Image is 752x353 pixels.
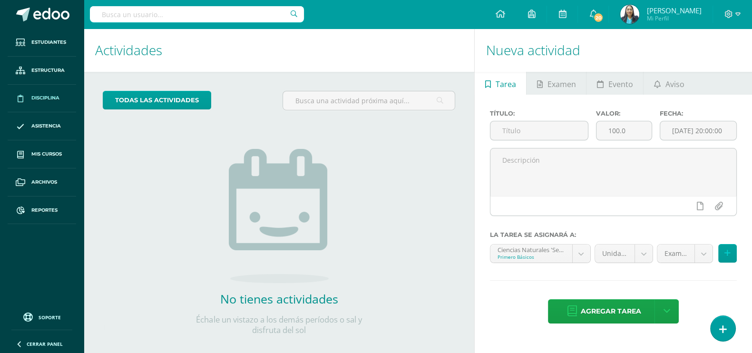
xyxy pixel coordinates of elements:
[664,245,687,263] span: Examen (30.0pts)
[475,72,526,95] a: Tarea
[39,314,61,321] span: Soporte
[11,310,72,323] a: Soporte
[527,72,586,95] a: Examen
[490,245,590,263] a: Ciencias Naturales 'Sección Única'Primero Básicos
[665,73,684,96] span: Aviso
[31,122,61,130] span: Asistencia
[646,14,701,22] span: Mi Perfil
[8,112,76,140] a: Asistencia
[547,73,576,96] span: Examen
[657,245,713,263] a: Examen (30.0pts)
[486,29,741,72] h1: Nueva actividad
[596,121,652,140] input: Puntos máximos
[608,73,633,96] span: Evento
[498,245,565,254] div: Ciencias Naturales 'Sección Única'
[586,72,643,95] a: Evento
[184,314,374,335] p: Échale un vistazo a los demás períodos o sal y disfruta del sol
[660,121,736,140] input: Fecha de entrega
[184,291,374,307] h2: No tienes actividades
[620,5,639,24] img: dc7d38de1d5b52360c8bb618cee5abea.png
[602,245,628,263] span: Unidad 3
[596,110,652,117] label: Valor:
[490,110,588,117] label: Título:
[31,94,59,102] span: Disciplina
[103,91,211,109] a: todas las Actividades
[229,149,329,283] img: no_activities.png
[283,91,454,110] input: Busca una actividad próxima aquí...
[490,121,588,140] input: Título
[31,150,62,158] span: Mis cursos
[490,231,737,238] label: La tarea se asignará a:
[8,57,76,85] a: Estructura
[8,29,76,57] a: Estudiantes
[8,85,76,113] a: Disciplina
[660,110,737,117] label: Fecha:
[646,6,701,15] span: [PERSON_NAME]
[31,178,57,186] span: Archivos
[31,206,58,214] span: Reportes
[27,341,63,347] span: Cerrar panel
[644,72,694,95] a: Aviso
[90,6,304,22] input: Busca un usuario...
[496,73,516,96] span: Tarea
[593,12,604,23] span: 20
[8,196,76,225] a: Reportes
[31,39,66,46] span: Estudiantes
[595,245,653,263] a: Unidad 3
[31,67,65,74] span: Estructura
[498,254,565,260] div: Primero Básicos
[8,140,76,168] a: Mis cursos
[581,300,641,323] span: Agregar tarea
[8,168,76,196] a: Archivos
[95,29,463,72] h1: Actividades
